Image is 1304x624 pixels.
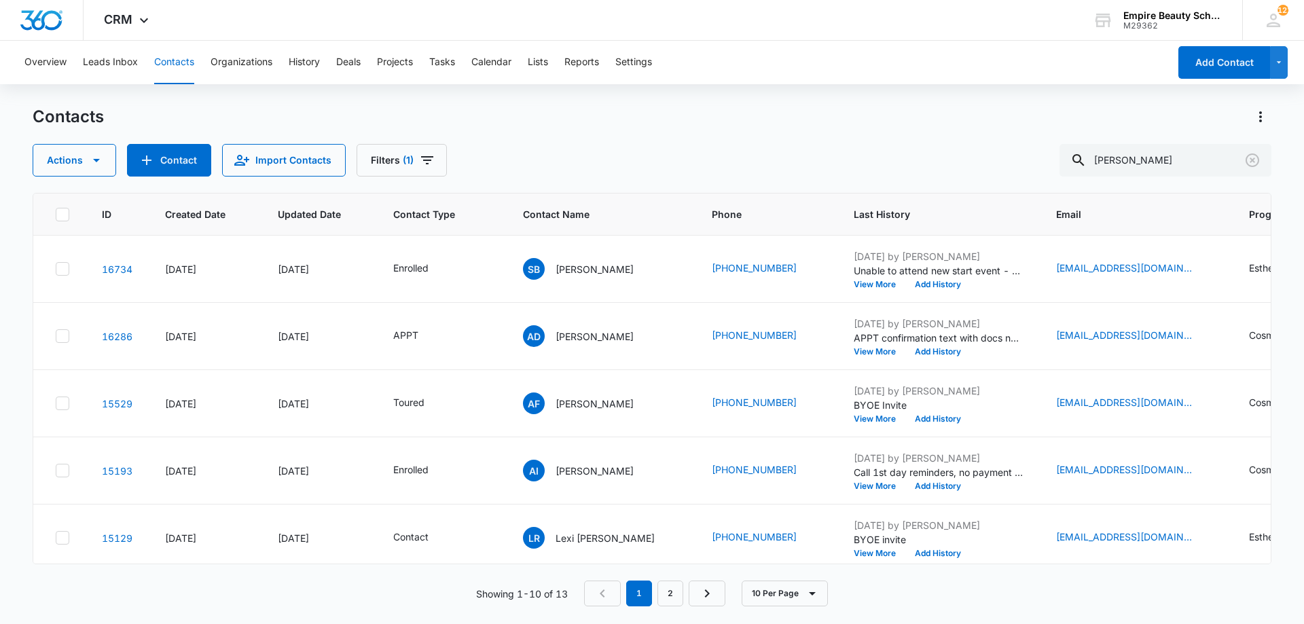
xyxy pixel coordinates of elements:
[689,581,725,606] a: Next Page
[712,530,821,546] div: Phone - (207) 572-7434 - Select to Edit Field
[102,263,132,275] a: Navigate to contact details page for Savanna Bragg
[393,530,429,544] div: Contact
[556,397,634,411] p: [PERSON_NAME]
[1056,328,1192,342] a: [EMAIL_ADDRESS][DOMAIN_NAME]
[854,207,1004,221] span: Last History
[523,527,545,549] span: LR
[1056,328,1216,344] div: Email - alexispaigedaly@gmail.com - Select to Edit Field
[1242,149,1263,171] button: Clear
[712,328,821,344] div: Phone - (603) 820-5314 - Select to Edit Field
[289,41,320,84] button: History
[1278,5,1288,16] div: notifications count
[1056,395,1216,411] div: Email - lexilou060408@gmail.com - Select to Edit Field
[854,280,905,289] button: View More
[905,482,971,490] button: Add History
[523,325,658,347] div: Contact Name - Alexis Daly - Select to Edit Field
[24,41,67,84] button: Overview
[165,531,245,545] div: [DATE]
[626,581,652,606] em: 1
[165,262,245,276] div: [DATE]
[1178,46,1270,79] button: Add Contact
[854,532,1024,547] p: BYOE invite
[1278,5,1288,16] span: 121
[1123,10,1222,21] div: account name
[278,464,361,478] div: [DATE]
[278,207,341,221] span: Updated Date
[102,398,132,409] a: Navigate to contact details page for Alexis Floyd
[854,263,1024,278] p: Unable to attend new start event - Can't wait to see you in the 22nd!
[523,392,545,414] span: AF
[854,348,905,356] button: View More
[154,41,194,84] button: Contacts
[165,397,245,411] div: [DATE]
[523,392,658,414] div: Contact Name - Alexis Floyd - Select to Edit Field
[905,280,971,289] button: Add History
[278,531,361,545] div: [DATE]
[854,482,905,490] button: View More
[712,261,821,277] div: Phone - (802) 369-9688 - Select to Edit Field
[1249,261,1289,275] div: Esthetics
[1059,144,1271,177] input: Search Contacts
[657,581,683,606] a: Page 2
[712,462,797,477] a: [PHONE_NUMBER]
[712,395,821,411] div: Phone - (603) 365-6211 - Select to Edit Field
[393,462,429,477] div: Enrolled
[528,41,548,84] button: Lists
[854,316,1024,331] p: [DATE] by [PERSON_NAME]
[523,207,659,221] span: Contact Name
[854,249,1024,263] p: [DATE] by [PERSON_NAME]
[165,329,245,344] div: [DATE]
[1056,462,1192,477] a: [EMAIL_ADDRESS][DOMAIN_NAME]
[33,107,104,127] h1: Contacts
[102,207,113,221] span: ID
[393,530,453,546] div: Contact Type - Contact - Select to Edit Field
[393,395,424,409] div: Toured
[165,207,225,221] span: Created Date
[83,41,138,84] button: Leads Inbox
[556,531,655,545] p: Lexi [PERSON_NAME]
[1250,106,1271,128] button: Actions
[854,415,905,423] button: View More
[222,144,346,177] button: Import Contacts
[854,384,1024,398] p: [DATE] by [PERSON_NAME]
[556,464,634,478] p: [PERSON_NAME]
[278,397,361,411] div: [DATE]
[523,460,545,481] span: AI
[905,415,971,423] button: Add History
[854,451,1024,465] p: [DATE] by [PERSON_NAME]
[102,465,132,477] a: Navigate to contact details page for Alexis Inkel
[523,258,545,280] span: SB
[1056,261,1192,275] a: [EMAIL_ADDRESS][DOMAIN_NAME]
[1056,530,1216,546] div: Email - alexis.redmon23@gmail.com - Select to Edit Field
[854,465,1024,479] p: Call 1st day reminders, no payment due, no questions
[712,207,801,221] span: Phone
[905,549,971,557] button: Add History
[854,518,1024,532] p: [DATE] by [PERSON_NAME]
[336,41,361,84] button: Deals
[429,41,455,84] button: Tasks
[854,398,1024,412] p: BYOE Invite
[1056,207,1197,221] span: Email
[278,329,361,344] div: [DATE]
[523,258,658,280] div: Contact Name - Savanna Bragg - Select to Edit Field
[33,144,116,177] button: Actions
[393,395,449,411] div: Contact Type - Toured - Select to Edit Field
[104,12,132,26] span: CRM
[393,261,453,277] div: Contact Type - Enrolled - Select to Edit Field
[523,460,658,481] div: Contact Name - Alexis Inkel - Select to Edit Field
[476,587,568,601] p: Showing 1-10 of 13
[712,462,821,479] div: Phone - (603) 331-3295 - Select to Edit Field
[854,331,1024,345] p: APPT confirmation text with docs needed and link/code to FAFSA
[712,395,797,409] a: [PHONE_NUMBER]
[102,532,132,544] a: Navigate to contact details page for Lexi Redmon
[393,207,471,221] span: Contact Type
[1056,261,1216,277] div: Email - savanna.alexis04@gmail.com - Select to Edit Field
[393,261,429,275] div: Enrolled
[393,328,443,344] div: Contact Type - APPT - Select to Edit Field
[471,41,511,84] button: Calendar
[712,261,797,275] a: [PHONE_NUMBER]
[1056,395,1192,409] a: [EMAIL_ADDRESS][DOMAIN_NAME]
[712,328,797,342] a: [PHONE_NUMBER]
[905,348,971,356] button: Add History
[523,325,545,347] span: AD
